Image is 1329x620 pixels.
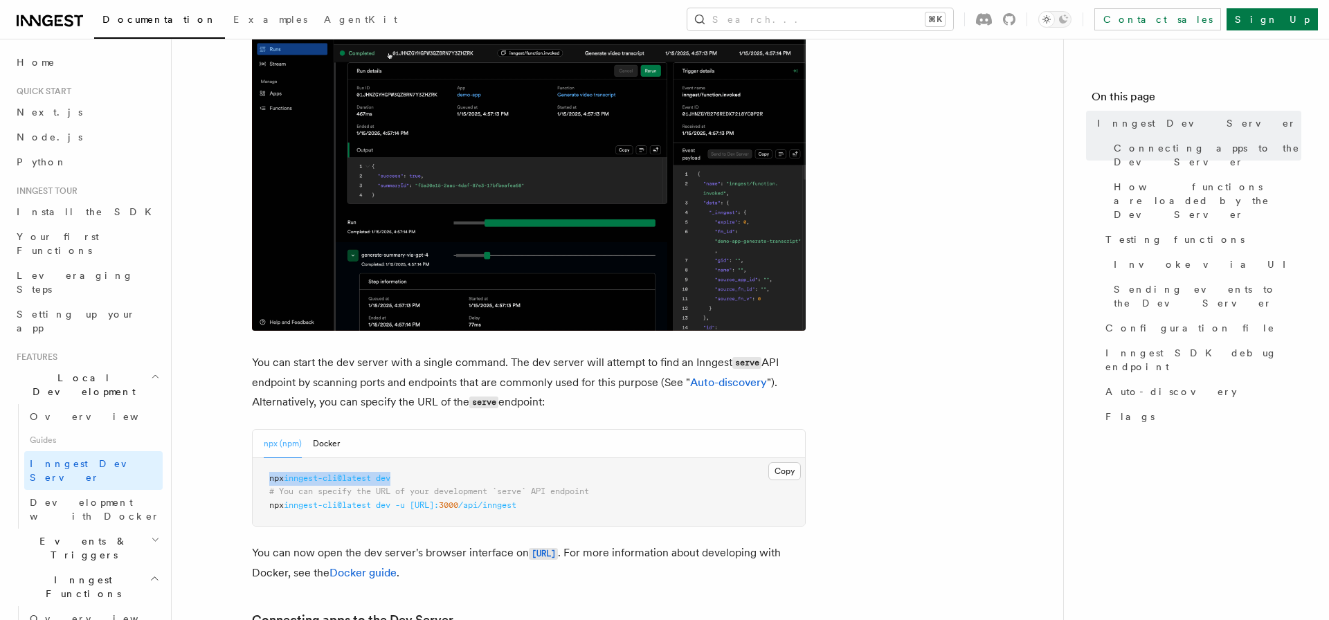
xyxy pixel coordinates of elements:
span: Documentation [102,14,217,25]
span: Inngest Functions [11,573,150,601]
span: dev [376,500,390,510]
a: Connecting apps to the Dev Server [1108,136,1301,174]
span: Home [17,55,55,69]
span: Events & Triggers [11,534,151,562]
span: Guides [24,429,163,451]
span: inngest-cli@latest [284,473,371,483]
span: Examples [233,14,307,25]
span: dev [376,473,390,483]
code: serve [732,357,761,369]
span: Features [11,352,57,363]
a: How functions are loaded by the Dev Server [1108,174,1301,227]
span: Install the SDK [17,206,160,217]
span: How functions are loaded by the Dev Server [1114,180,1301,221]
a: Install the SDK [11,199,163,224]
a: Testing functions [1100,227,1301,252]
span: Connecting apps to the Dev Server [1114,141,1301,169]
span: Auto-discovery [1105,385,1237,399]
a: Examples [225,4,316,37]
button: Toggle dark mode [1038,11,1072,28]
div: Local Development [11,404,163,529]
a: Flags [1100,404,1301,429]
a: Inngest SDK debug endpoint [1100,340,1301,379]
code: serve [469,396,498,408]
span: Inngest tour [11,185,78,197]
span: 3000 [439,500,458,510]
button: Inngest Functions [11,567,163,606]
span: Overview [30,411,172,422]
span: Python [17,156,67,167]
a: Configuration file [1100,316,1301,340]
a: Auto-discovery [690,376,767,389]
span: AgentKit [324,14,397,25]
a: Your first Functions [11,224,163,263]
a: Documentation [94,4,225,39]
p: You can now open the dev server's browser interface on . For more information about developing wi... [252,543,806,583]
span: -u [395,500,405,510]
a: Invoke via UI [1108,252,1301,277]
span: [URL]: [410,500,439,510]
a: Python [11,149,163,174]
button: npx (npm) [264,430,302,458]
span: Inngest Dev Server [30,458,148,483]
button: Events & Triggers [11,529,163,567]
span: Inngest SDK debug endpoint [1105,346,1301,374]
button: Search...⌘K [687,8,953,30]
a: Contact sales [1094,8,1221,30]
span: Next.js [17,107,82,118]
span: Setting up your app [17,309,136,334]
a: Next.js [11,100,163,125]
span: Node.js [17,131,82,143]
h4: On this page [1092,89,1301,111]
span: npx [269,473,284,483]
a: Auto-discovery [1100,379,1301,404]
span: npx [269,500,284,510]
span: inngest-cli@latest [284,500,371,510]
p: You can start the dev server with a single command. The dev server will attempt to find an Innges... [252,353,806,412]
a: Inngest Dev Server [24,451,163,490]
span: Configuration file [1105,321,1275,335]
a: Inngest Dev Server [1092,111,1301,136]
span: /api/inngest [458,500,516,510]
span: Development with Docker [30,497,160,522]
a: [URL] [529,546,558,559]
kbd: ⌘K [925,12,945,26]
span: Leveraging Steps [17,270,134,295]
span: Your first Functions [17,231,99,256]
a: Development with Docker [24,490,163,529]
a: Node.js [11,125,163,149]
span: Testing functions [1105,232,1245,246]
a: Setting up your app [11,302,163,340]
span: Inngest Dev Server [1097,116,1296,130]
span: Sending events to the Dev Server [1114,282,1301,310]
button: Copy [768,462,801,480]
button: Local Development [11,365,163,404]
span: Quick start [11,86,71,97]
span: # You can specify the URL of your development `serve` API endpoint [269,486,589,496]
a: Leveraging Steps [11,263,163,302]
a: Docker guide [329,566,397,579]
code: [URL] [529,548,558,560]
a: AgentKit [316,4,406,37]
a: Overview [24,404,163,429]
a: Home [11,50,163,75]
span: Local Development [11,371,151,399]
a: Sending events to the Dev Server [1108,277,1301,316]
span: Flags [1105,410,1155,423]
button: Docker [313,430,340,458]
span: Invoke via UI [1114,257,1298,271]
a: Sign Up [1227,8,1318,30]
